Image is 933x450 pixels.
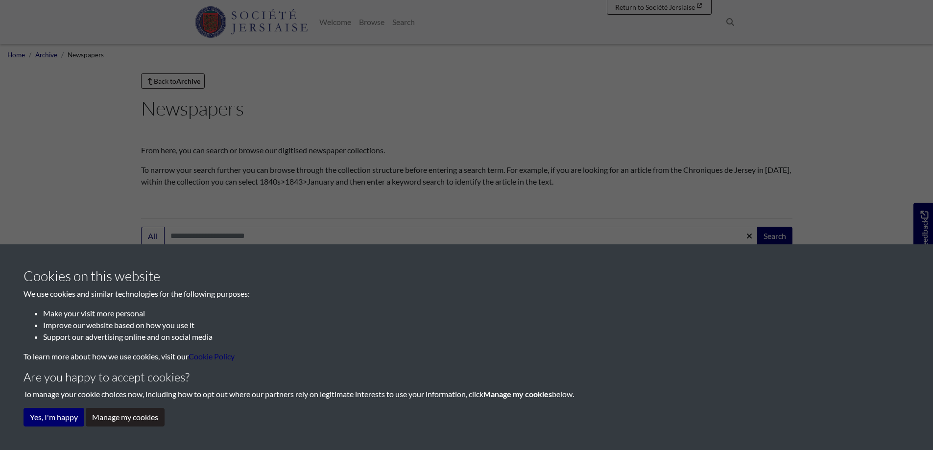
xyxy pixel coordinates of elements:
[24,370,909,384] h4: Are you happy to accept cookies?
[43,308,909,319] li: Make your visit more personal
[24,288,909,300] p: We use cookies and similar technologies for the following purposes:
[24,351,909,362] p: To learn more about how we use cookies, visit our
[86,408,165,426] button: Manage my cookies
[189,352,235,361] a: learn more about cookies
[24,268,909,284] h3: Cookies on this website
[43,319,909,331] li: Improve our website based on how you use it
[483,389,552,399] strong: Manage my cookies
[24,408,84,426] button: Yes, I'm happy
[43,331,909,343] li: Support our advertising online and on social media
[24,388,909,400] p: To manage your cookie choices now, including how to opt out where our partners rely on legitimate...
